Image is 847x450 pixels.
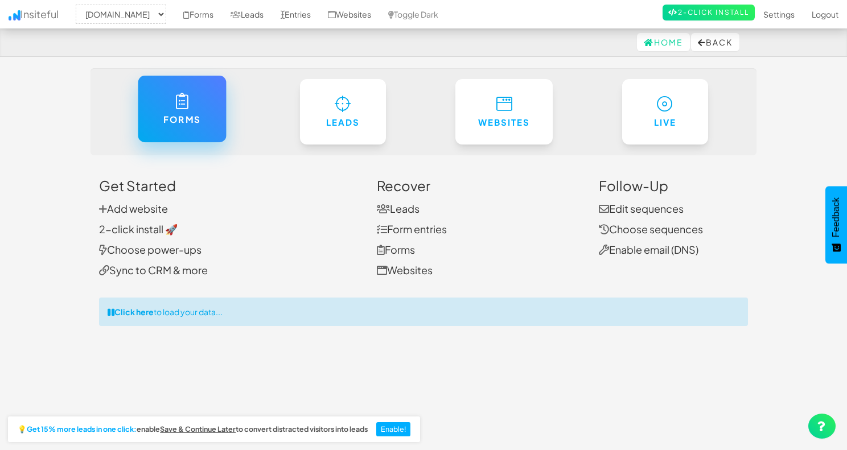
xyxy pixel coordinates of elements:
strong: Get 15% more leads in one click: [27,426,137,434]
h3: Follow-Up [599,178,749,193]
a: Forms [138,76,226,142]
a: Live [622,79,709,145]
h6: Websites [478,118,530,127]
a: Save & Continue Later [160,426,236,434]
div: to load your data... [99,298,748,326]
strong: Click here [114,307,154,317]
h6: Live [645,118,686,127]
a: Enable email (DNS) [599,243,698,256]
a: Add website [99,202,168,215]
button: Back [691,33,739,51]
a: Sync to CRM & more [99,263,208,276]
u: Save & Continue Later [160,424,236,434]
img: icon.png [9,10,20,20]
span: Feedback [831,197,841,237]
h3: Get Started [99,178,360,193]
a: Choose power-ups [99,243,202,256]
a: 2-click install 🚀 [99,222,178,236]
h2: 💡 enable to convert distracted visitors into leads [18,426,368,434]
a: Form entries [377,222,447,236]
a: Leads [300,79,387,145]
a: Home [637,33,690,51]
h6: Forms [161,115,203,125]
a: 2-Click Install [663,5,755,20]
a: Leads [377,202,420,215]
a: Websites [455,79,553,145]
h3: Recover [377,178,582,193]
a: Forms [377,243,415,256]
button: Feedback - Show survey [825,186,847,263]
a: Edit sequences [599,202,684,215]
h6: Leads [323,118,364,127]
button: Enable! [376,422,411,437]
a: Choose sequences [599,222,703,236]
a: Websites [377,263,433,276]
